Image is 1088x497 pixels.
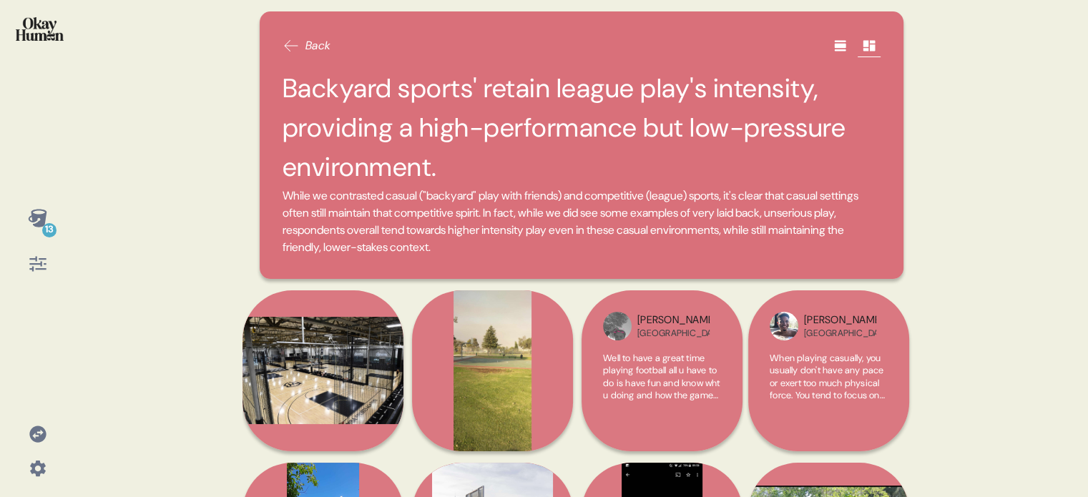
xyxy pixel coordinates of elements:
[305,37,331,54] span: Back
[637,328,710,339] div: [GEOGRAPHIC_DATA]
[637,313,710,328] div: [PERSON_NAME]
[283,69,881,187] h2: Backyard sports' retain league play's intensity, providing a high-performance but low-pressure en...
[283,187,881,256] span: While we contrasted casual ("backyard" play with friends) and competitive (league) sports, it's c...
[804,313,876,328] div: [PERSON_NAME]
[16,17,64,41] img: okayhuman.3b1b6348.png
[804,328,876,339] div: [GEOGRAPHIC_DATA]
[603,312,632,340] img: profilepic_27457011780580588.jpg
[770,312,798,340] img: profilepic_8596662670428358.jpg
[42,223,57,237] div: 13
